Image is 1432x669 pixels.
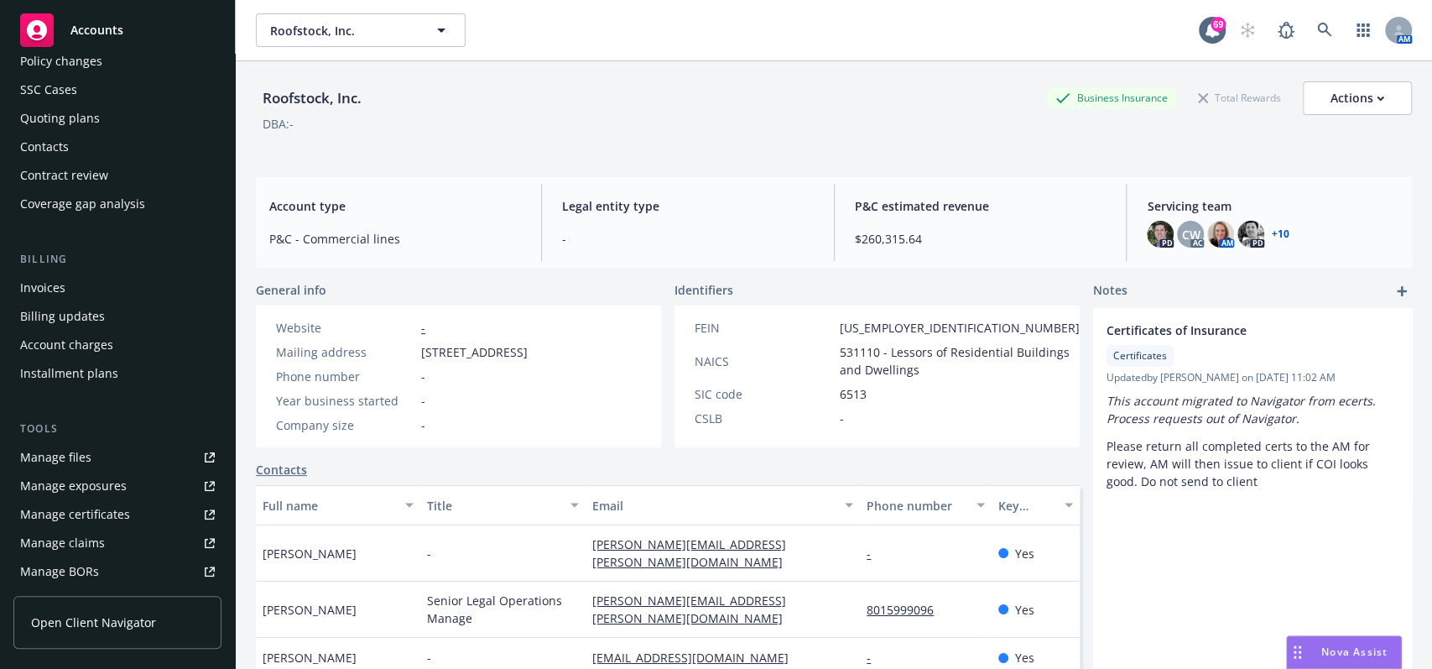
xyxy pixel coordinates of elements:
[20,191,145,217] div: Coverage gap analysis
[1211,17,1226,32] div: 69
[992,485,1080,525] button: Key contact
[13,48,221,75] a: Policy changes
[855,197,1107,215] span: P&C estimated revenue
[276,343,414,361] div: Mailing address
[13,251,221,268] div: Billing
[276,368,414,385] div: Phone number
[1321,645,1388,659] span: Nova Assist
[1286,635,1402,669] button: Nova Assist
[592,497,835,515] div: Email
[592,593,796,626] a: [PERSON_NAME][EMAIL_ADDRESS][PERSON_NAME][DOMAIN_NAME]
[421,343,528,361] span: [STREET_ADDRESS]
[840,343,1080,379] span: 531110 - Lessors of Residential Buildings and Dwellings
[1190,87,1289,108] div: Total Rewards
[1113,348,1167,363] span: Certificates
[13,303,221,330] a: Billing updates
[31,614,156,631] span: Open Client Navigator
[427,545,431,562] span: -
[562,230,814,248] span: -
[998,497,1054,515] div: Key contact
[592,536,796,570] a: [PERSON_NAME][EMAIL_ADDRESS][PERSON_NAME][DOMAIN_NAME]
[1355,321,1375,342] a: edit
[1015,545,1034,562] span: Yes
[20,444,91,471] div: Manage files
[695,410,833,427] div: CSLB
[427,497,560,515] div: Title
[840,319,1080,337] span: [US_EMPLOYER_IDENTIFICATION_NUMBER]
[1207,221,1234,248] img: photo
[256,485,420,525] button: Full name
[1047,87,1176,108] div: Business Insurance
[1269,13,1303,47] a: Report a Bug
[270,22,415,39] span: Roofstock, Inc.
[695,319,833,337] div: FEIN
[256,87,368,109] div: Roofstock, Inc.
[13,501,221,528] a: Manage certificates
[276,392,414,410] div: Year business started
[562,197,814,215] span: Legal entity type
[421,368,425,385] span: -
[1308,13,1341,47] a: Search
[20,105,100,132] div: Quoting plans
[855,230,1107,248] span: $260,315.64
[13,162,221,189] a: Contract review
[1271,229,1289,239] a: +10
[840,410,844,427] span: -
[13,473,221,499] a: Manage exposures
[13,360,221,387] a: Installment plans
[20,133,69,160] div: Contacts
[1093,308,1412,504] div: Certificates of InsuranceCertificatesUpdatedby [PERSON_NAME] on [DATE] 11:02 AMThis account migra...
[421,416,425,434] span: -
[13,76,221,103] a: SSC Cases
[13,7,221,54] a: Accounts
[263,601,357,619] span: [PERSON_NAME]
[256,461,307,478] a: Contacts
[1147,221,1174,248] img: photo
[695,385,833,403] div: SIC code
[13,274,221,301] a: Invoices
[20,162,108,189] div: Contract review
[1330,82,1384,114] div: Actions
[867,546,884,562] a: -
[1346,13,1380,47] a: Switch app
[276,416,414,434] div: Company size
[1107,370,1398,385] span: Updated by [PERSON_NAME] on [DATE] 11:02 AM
[13,558,221,585] a: Manage BORs
[421,392,425,410] span: -
[421,320,425,336] a: -
[427,649,431,666] span: -
[860,485,992,525] button: Phone number
[20,530,105,557] div: Manage claims
[1237,221,1264,248] img: photo
[674,281,733,299] span: Identifiers
[20,332,113,358] div: Account charges
[1107,393,1379,426] em: This account migrated to Navigator from ecerts. Process requests out of Navigator.
[256,281,326,299] span: General info
[1093,281,1127,301] span: Notes
[13,421,221,437] div: Tools
[20,558,99,585] div: Manage BORs
[420,485,585,525] button: Title
[70,24,123,37] span: Accounts
[263,649,357,666] span: [PERSON_NAME]
[695,353,833,370] div: NAICS
[427,592,578,627] span: Senior Legal Operations Manage
[263,115,294,133] div: DBA: -
[867,650,884,666] a: -
[269,230,521,248] span: P&C - Commercial lines
[592,650,802,666] a: [EMAIL_ADDRESS][DOMAIN_NAME]
[13,444,221,471] a: Manage files
[1287,636,1308,668] div: Drag to move
[20,274,65,301] div: Invoices
[256,13,466,47] button: Roofstock, Inc.
[1378,321,1398,342] a: remove
[1147,197,1398,215] span: Servicing team
[20,473,127,499] div: Manage exposures
[1303,81,1412,115] button: Actions
[1015,649,1034,666] span: Yes
[1181,226,1200,243] span: CW
[1392,281,1412,301] a: add
[20,501,130,528] div: Manage certificates
[263,497,395,515] div: Full name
